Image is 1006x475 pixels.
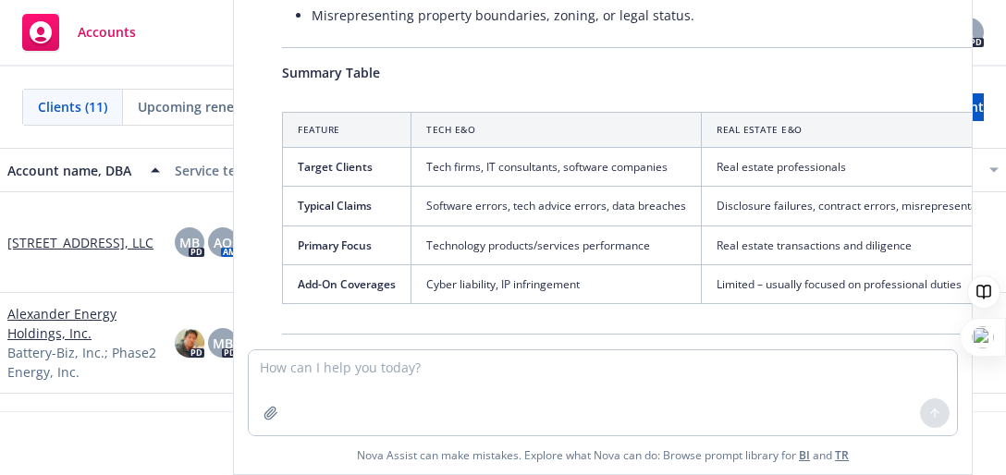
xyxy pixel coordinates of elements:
div: Account name, DBA [7,161,140,180]
th: Tech E&O [411,113,702,148]
span: MB [213,334,233,353]
a: TR [835,447,849,463]
td: Tech firms, IT consultants, software companies [411,148,702,187]
td: Cyber liability, IP infringement [411,264,702,303]
a: Accounts [15,6,143,58]
a: Alexander Energy Holdings, Inc. [7,304,160,343]
span: Summary Table [282,64,380,81]
td: Technology products/services performance [411,225,702,264]
span: Battery-Biz, Inc.; Phase2 Energy, Inc. [7,343,160,382]
span: Accounts [78,25,136,40]
th: Feature [283,113,411,148]
span: Target Clients [298,159,373,175]
a: [STREET_ADDRESS], LLC [7,233,153,252]
div: Service team [175,161,327,180]
span: Clients (11) [38,97,107,116]
span: Primary Focus [298,237,372,253]
span: Typical Claims [298,198,372,213]
span: Upcoming renewals (5) [138,97,280,116]
img: photo [175,328,204,358]
td: Software errors, tech advice errors, data breaches [411,187,702,225]
span: AO [214,233,232,252]
span: Add-On Coverages [298,276,396,292]
span: MB [179,233,200,252]
button: Service team [167,148,335,192]
a: BI [799,447,810,463]
span: Nova Assist can make mistakes. Explore what Nova can do: Browse prompt library for and [241,436,964,474]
